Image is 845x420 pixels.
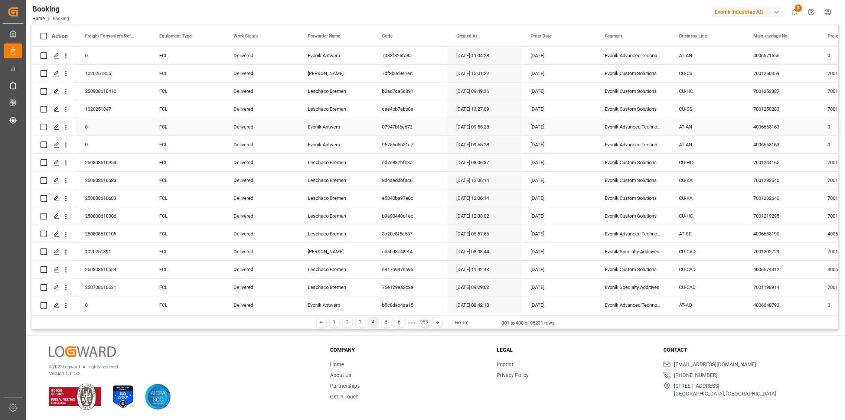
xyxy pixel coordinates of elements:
[330,383,360,389] a: Partnerships
[32,3,69,14] div: Booking
[32,16,45,21] a: Home
[786,4,803,20] button: show 5 new notifications
[32,207,76,225] div: Press SPACE to select this row.
[32,261,76,279] div: Press SPACE to select this row.
[522,136,596,153] div: [DATE]
[596,136,670,153] div: Evonik Advanced Technologies
[744,118,819,136] div: 4006663163
[150,82,225,100] div: FCL
[670,207,744,225] div: CU-HC
[225,243,299,260] div: Delivered
[76,172,150,189] div: 250808610683
[373,243,447,260] div: ed5098c48ef4
[299,47,373,64] div: Evonik Antwerp
[496,361,513,367] a: Imprint
[455,319,468,326] div: Go To:
[447,65,522,82] div: [DATE] 15:01:22
[150,118,225,136] div: FCL
[382,318,391,327] div: 5
[373,172,447,189] div: 8d4aeddbfac6
[744,100,819,118] div: 7001250283
[225,279,299,296] div: Delivered
[712,7,783,17] div: Evonik Industries AG
[596,100,670,118] div: Evonik Custom Solutions
[744,279,819,296] div: 7001198914
[447,261,522,278] div: [DATE] 11:42:43
[744,207,819,225] div: 7001219295
[150,65,225,82] div: FCL
[49,346,116,357] img: Logward Logo
[330,372,351,378] a: About Us
[32,243,76,261] div: Press SPACE to select this row.
[32,136,76,154] div: Press SPACE to select this row.
[356,318,365,327] div: 3
[522,47,596,64] div: [DATE]
[32,118,76,136] div: Press SPACE to select this row.
[670,118,744,136] div: AT-AN
[596,243,670,260] div: Evonik Specialty Additives
[373,261,447,278] div: e917b997e696
[663,346,820,354] h3: Contact
[299,279,373,296] div: Leschaco Bremen
[373,189,447,207] div: e5040ba97e8c
[522,225,596,242] div: [DATE]
[299,261,373,278] div: Leschaco Bremen
[382,33,392,39] span: Code
[447,243,522,260] div: [DATE] 08:08:44
[502,319,555,327] div: 301 to 400 of 95231 rows
[76,261,150,278] div: 250808610554
[447,136,522,153] div: [DATE] 09:55:28
[373,154,447,171] div: ed7e832bf03a
[522,82,596,100] div: [DATE]
[32,296,76,314] div: Press SPACE to select this row.
[670,279,744,296] div: CU-CAD
[76,82,150,100] div: 250908610410
[753,33,789,39] span: Main-carriage No.
[330,361,344,367] a: Home
[670,296,744,314] div: AT-AO
[299,207,373,225] div: Leschaco Bremen
[744,243,819,260] div: 7001202729
[76,154,150,171] div: 250808610953
[373,118,447,136] div: 07947bf6e672
[299,225,373,242] div: Leschaco Bremen
[522,100,596,118] div: [DATE]
[496,372,528,378] a: Privacy Policy
[522,118,596,136] div: [DATE]
[673,371,717,379] span: [PHONE_NUMBER]
[596,225,670,242] div: Evonik Advanced Technologies
[447,100,522,118] div: [DATE] 13:27:09
[803,4,819,20] button: Help Center
[225,189,299,207] div: Delivered
[712,5,786,19] button: Evonik Industries AG
[670,100,744,118] div: CU-CS
[408,320,416,325] div: ● ● ●
[744,136,819,153] div: 4006663163
[744,82,819,100] div: 7001252387
[605,33,622,39] span: Segment
[225,207,299,225] div: Delivered
[373,207,447,225] div: b9a90448d1ec
[159,33,192,39] span: Equipment Type
[673,361,756,368] span: [EMAIL_ADDRESS][DOMAIN_NAME]
[596,189,670,207] div: Evonik Custom Solutions
[596,154,670,171] div: Evonik Custom Solutions
[150,136,225,153] div: FCL
[330,318,339,327] div: 1
[744,47,819,64] div: 4006671555
[373,225,447,242] div: 3a20c8f5a637
[330,346,487,354] h3: Company
[330,394,359,400] a: Get in Touch
[596,118,670,136] div: Evonik Advanced Technologies
[447,154,522,171] div: [DATE] 08:06:37
[225,225,299,242] div: Delivered
[32,279,76,296] div: Press SPACE to select this row.
[49,364,311,370] p: © 2025 Logward. All rights reserved.
[795,4,802,12] span: 5
[150,172,225,189] div: FCL
[343,318,352,327] div: 2
[150,243,225,260] div: FCL
[225,118,299,136] div: Delivered
[85,33,135,39] span: Freight Forwarder's Reference No.
[420,318,429,327] div: 953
